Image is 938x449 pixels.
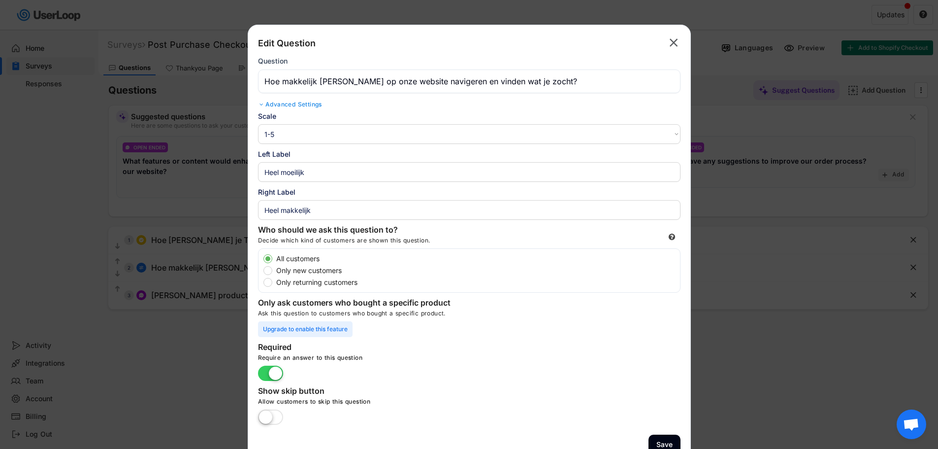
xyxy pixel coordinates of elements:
[258,342,455,354] div: Required
[258,57,288,66] div: Question
[258,37,316,49] div: Edit Question
[258,225,455,237] div: Who should we ask this question to?
[897,410,926,439] div: Open chat
[258,354,553,366] div: Require an answer to this question
[258,386,455,398] div: Show skip button
[258,111,680,121] div: Scale
[670,35,678,50] text: 
[273,279,680,286] label: Only returning customers
[258,310,680,321] div: Ask this question to customers who bought a specific product.
[258,237,504,248] div: Decide which kind of customers are shown this question.
[258,321,353,337] div: Upgrade to enable this feature
[258,187,680,197] div: Right Label
[258,398,553,410] div: Allow customers to skip this question
[258,149,680,159] div: Left Label
[258,69,680,93] input: Type your question here...
[273,255,680,262] label: All customers
[258,298,455,310] div: Only ask customers who bought a specific product
[667,35,680,51] button: 
[258,101,680,108] div: Advanced Settings
[273,267,680,274] label: Only new customers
